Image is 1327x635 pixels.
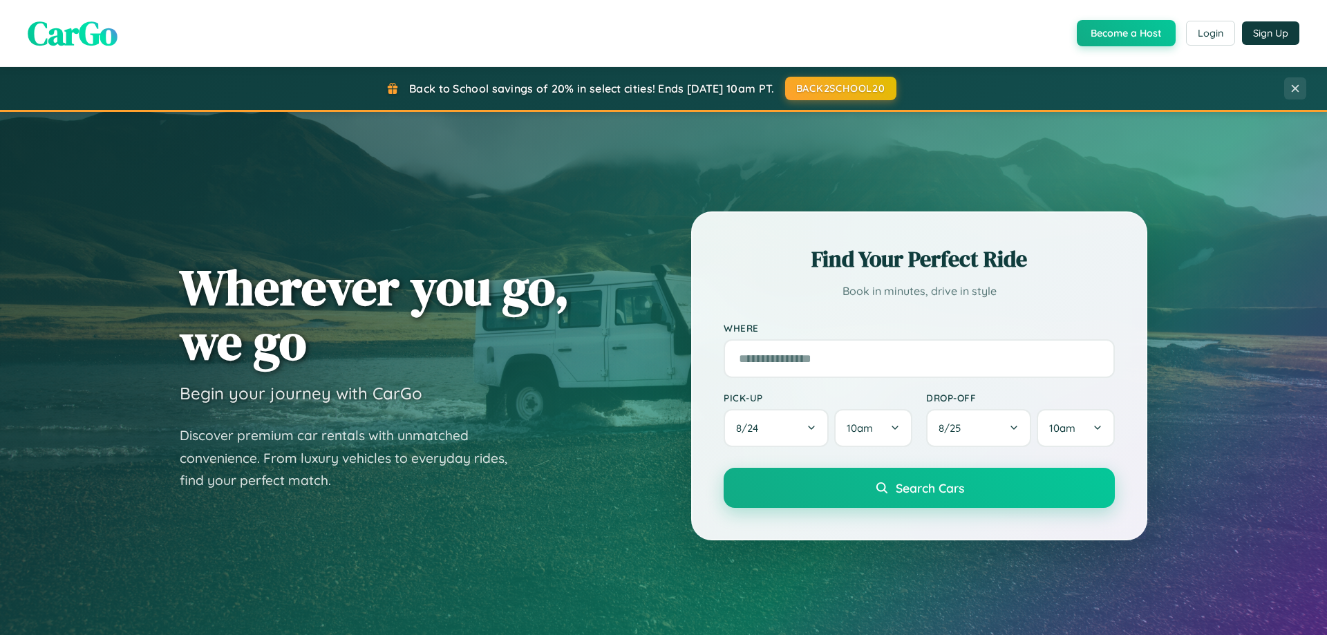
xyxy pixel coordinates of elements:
label: Where [724,322,1115,334]
h1: Wherever you go, we go [180,260,570,369]
p: Book in minutes, drive in style [724,281,1115,301]
button: 10am [834,409,912,447]
span: CarGo [28,10,117,56]
button: 10am [1037,409,1115,447]
span: 8 / 24 [736,421,765,435]
span: Search Cars [896,480,964,495]
button: 8/24 [724,409,829,447]
button: 8/25 [926,409,1031,447]
button: BACK2SCHOOL20 [785,77,896,100]
span: 10am [1049,421,1075,435]
button: Search Cars [724,468,1115,508]
span: Back to School savings of 20% in select cities! Ends [DATE] 10am PT. [409,82,774,95]
h2: Find Your Perfect Ride [724,244,1115,274]
button: Sign Up [1242,21,1299,45]
span: 8 / 25 [939,421,968,435]
p: Discover premium car rentals with unmatched convenience. From luxury vehicles to everyday rides, ... [180,424,525,492]
label: Drop-off [926,392,1115,404]
button: Login [1186,21,1235,46]
button: Become a Host [1077,20,1176,46]
label: Pick-up [724,392,912,404]
h3: Begin your journey with CarGo [180,383,422,404]
span: 10am [847,421,873,435]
